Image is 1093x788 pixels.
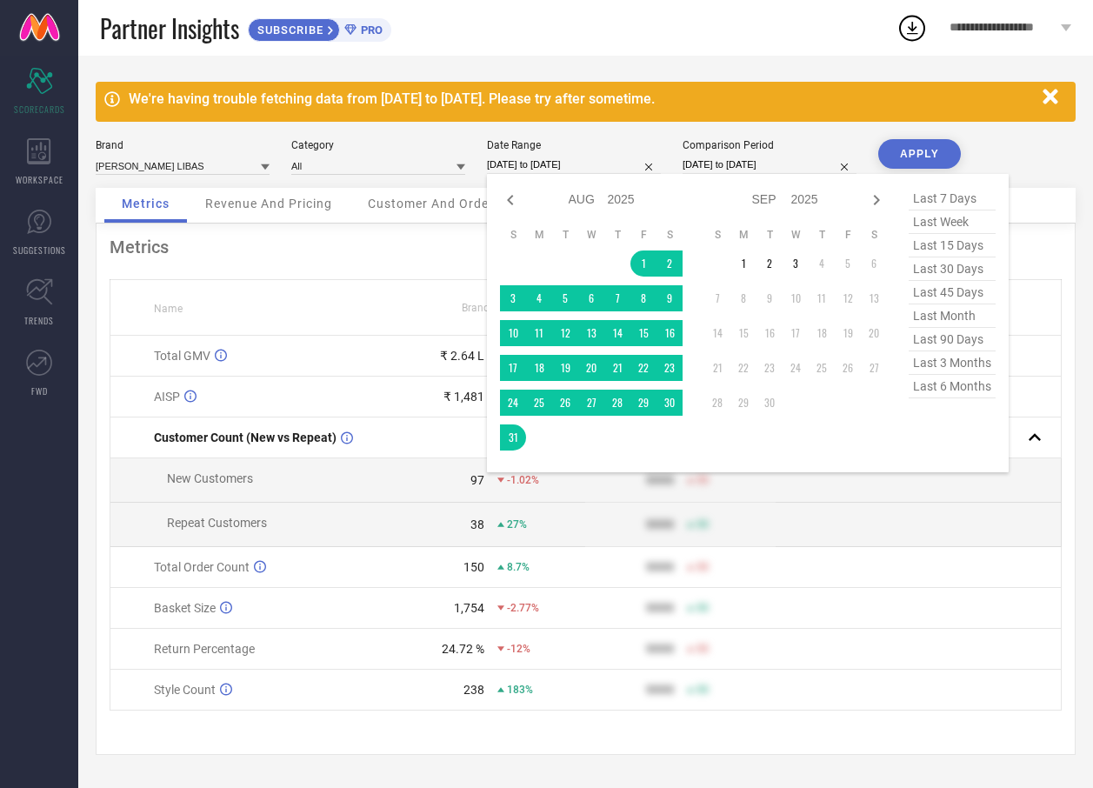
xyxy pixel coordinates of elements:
[154,303,183,315] span: Name
[578,285,604,311] td: Wed Aug 06 2025
[487,139,661,151] div: Date Range
[129,90,1034,107] div: We're having trouble fetching data from [DATE] to [DATE]. Please try after sometime.
[730,228,756,242] th: Monday
[454,601,484,615] div: 1,754
[14,103,65,116] span: SCORECARDS
[470,518,484,531] div: 38
[909,257,996,281] span: last 30 days
[704,355,730,381] td: Sun Sep 21 2025
[783,228,809,242] th: Wednesday
[154,601,216,615] span: Basket Size
[909,304,996,328] span: last month
[683,139,856,151] div: Comparison Period
[552,285,578,311] td: Tue Aug 05 2025
[507,602,539,614] span: -2.77%
[861,355,887,381] td: Sat Sep 27 2025
[578,390,604,416] td: Wed Aug 27 2025
[646,601,674,615] div: 9999
[909,328,996,351] span: last 90 days
[861,250,887,277] td: Sat Sep 06 2025
[696,602,709,614] span: 50
[630,320,656,346] td: Fri Aug 15 2025
[756,320,783,346] td: Tue Sep 16 2025
[756,250,783,277] td: Tue Sep 02 2025
[835,228,861,242] th: Friday
[896,12,928,43] div: Open download list
[578,355,604,381] td: Wed Aug 20 2025
[730,355,756,381] td: Mon Sep 22 2025
[656,228,683,242] th: Saturday
[443,390,484,404] div: ₹ 1,481
[730,285,756,311] td: Mon Sep 08 2025
[507,518,527,531] span: 27%
[248,14,391,42] a: SUBSCRIBEPRO
[656,355,683,381] td: Sat Aug 23 2025
[756,228,783,242] th: Tuesday
[500,390,526,416] td: Sun Aug 24 2025
[809,320,835,346] td: Thu Sep 18 2025
[500,320,526,346] td: Sun Aug 10 2025
[646,473,674,487] div: 9999
[154,390,180,404] span: AISP
[756,355,783,381] td: Tue Sep 23 2025
[167,516,267,530] span: Repeat Customers
[909,351,996,375] span: last 3 months
[463,560,484,574] div: 150
[909,281,996,304] span: last 45 days
[442,642,484,656] div: 24.72 %
[756,390,783,416] td: Tue Sep 30 2025
[861,228,887,242] th: Saturday
[704,390,730,416] td: Sun Sep 28 2025
[368,197,501,210] span: Customer And Orders
[154,560,250,574] span: Total Order Count
[154,431,337,444] span: Customer Count (New vs Repeat)
[866,190,887,210] div: Next month
[730,250,756,277] td: Mon Sep 01 2025
[470,473,484,487] div: 97
[783,285,809,311] td: Wed Sep 10 2025
[809,228,835,242] th: Thursday
[500,228,526,242] th: Sunday
[696,474,709,486] span: 50
[730,390,756,416] td: Mon Sep 29 2025
[463,683,484,697] div: 238
[604,355,630,381] td: Thu Aug 21 2025
[909,234,996,257] span: last 15 days
[154,683,216,697] span: Style Count
[507,684,533,696] span: 183%
[683,156,856,174] input: Select comparison period
[656,320,683,346] td: Sat Aug 16 2025
[604,390,630,416] td: Thu Aug 28 2025
[500,285,526,311] td: Sun Aug 03 2025
[704,320,730,346] td: Sun Sep 14 2025
[578,228,604,242] th: Wednesday
[696,643,709,655] span: 50
[835,250,861,277] td: Fri Sep 05 2025
[205,197,332,210] span: Revenue And Pricing
[24,314,54,327] span: TRENDS
[630,285,656,311] td: Fri Aug 08 2025
[526,320,552,346] td: Mon Aug 11 2025
[122,197,170,210] span: Metrics
[646,560,674,574] div: 9999
[552,320,578,346] td: Tue Aug 12 2025
[809,355,835,381] td: Thu Sep 25 2025
[552,228,578,242] th: Tuesday
[552,355,578,381] td: Tue Aug 19 2025
[656,250,683,277] td: Sat Aug 02 2025
[100,10,239,46] span: Partner Insights
[704,228,730,242] th: Sunday
[249,23,328,37] span: SUBSCRIBE
[167,471,253,485] span: New Customers
[604,285,630,311] td: Thu Aug 07 2025
[552,390,578,416] td: Tue Aug 26 2025
[507,643,530,655] span: -12%
[526,285,552,311] td: Mon Aug 04 2025
[878,139,961,169] button: APPLY
[578,320,604,346] td: Wed Aug 13 2025
[507,474,539,486] span: -1.02%
[154,349,210,363] span: Total GMV
[646,642,674,656] div: 9999
[526,228,552,242] th: Monday
[783,355,809,381] td: Wed Sep 24 2025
